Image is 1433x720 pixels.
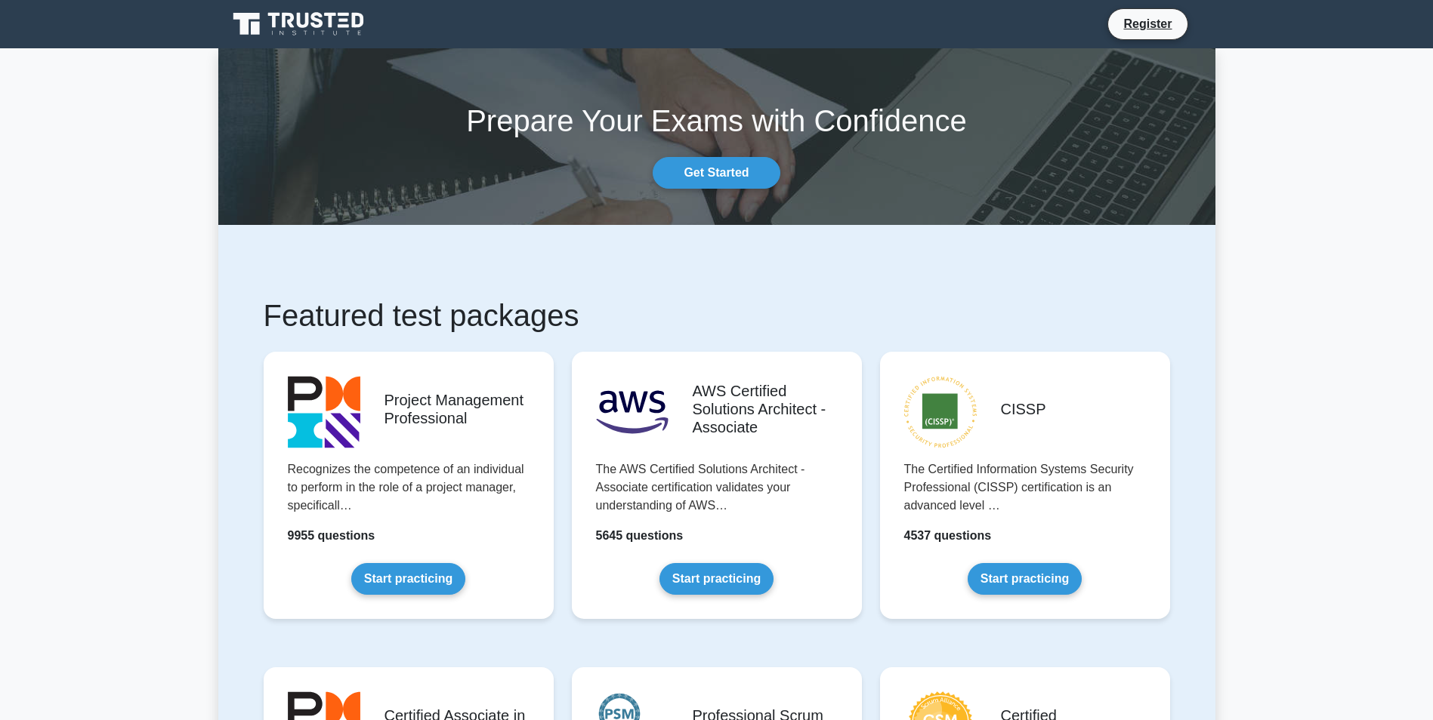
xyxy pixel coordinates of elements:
[659,563,774,595] a: Start practicing
[351,563,465,595] a: Start practicing
[968,563,1082,595] a: Start practicing
[218,103,1215,139] h1: Prepare Your Exams with Confidence
[1114,14,1181,33] a: Register
[653,157,780,189] a: Get Started
[264,297,1170,334] h1: Featured test packages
